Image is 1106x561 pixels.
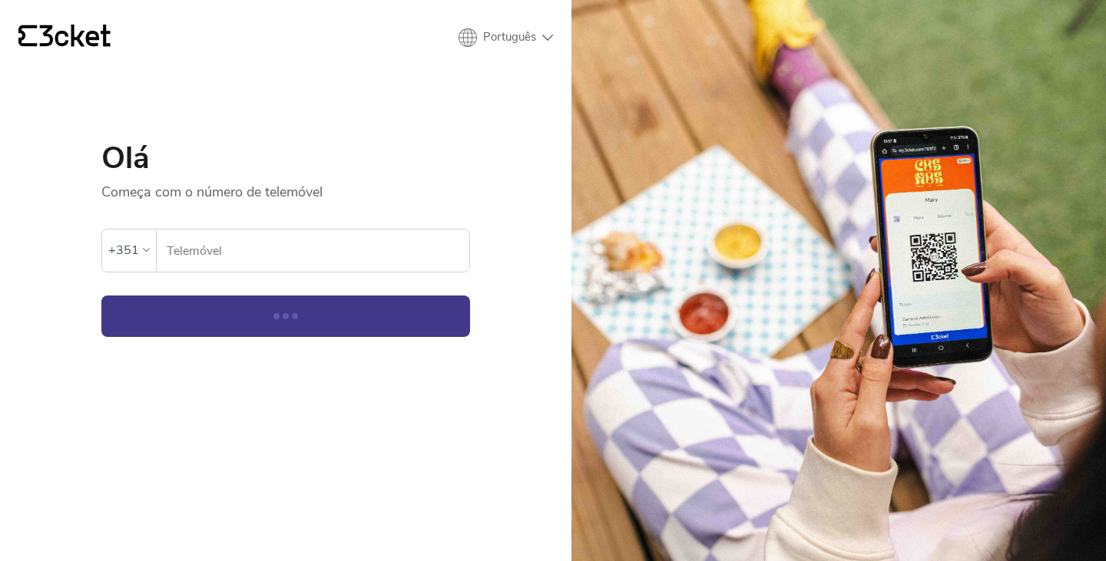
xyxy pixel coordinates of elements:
a: {' '} [18,25,111,51]
button: Continuar [101,295,470,337]
p: Começa com o número de telemóvel [101,173,470,201]
label: Telemóvel [157,229,469,272]
h1: Olá [101,143,470,173]
g: {' '} [18,25,37,47]
input: Telemóvel [166,229,469,272]
div: +351 [108,239,139,262]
